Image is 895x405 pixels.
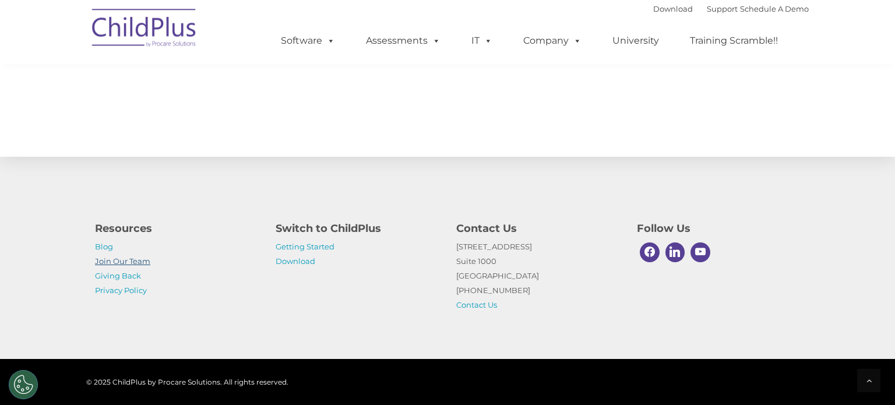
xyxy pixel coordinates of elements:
span: © 2025 ChildPlus by Procare Solutions. All rights reserved. [86,378,288,386]
span: Last name [162,77,198,86]
a: Facebook [637,240,663,265]
a: Company [512,29,593,52]
a: Download [276,256,315,266]
a: Contact Us [456,300,497,309]
a: IT [460,29,504,52]
button: Cookies Settings [9,370,38,399]
a: Linkedin [663,240,688,265]
p: [STREET_ADDRESS] Suite 1000 [GEOGRAPHIC_DATA] [PHONE_NUMBER] [456,240,619,312]
a: Training Scramble!! [678,29,790,52]
h4: Follow Us [637,220,800,237]
a: Schedule A Demo [740,4,809,13]
a: Assessments [354,29,452,52]
a: Support [707,4,738,13]
a: Blog [95,242,113,251]
a: Giving Back [95,271,141,280]
a: Getting Started [276,242,334,251]
a: University [601,29,671,52]
img: ChildPlus by Procare Solutions [86,1,203,59]
h4: Contact Us [456,220,619,237]
a: Privacy Policy [95,286,147,295]
a: Download [653,4,693,13]
span: Phone number [162,125,212,133]
a: Join Our Team [95,256,150,266]
font: | [653,4,809,13]
h4: Resources [95,220,258,237]
h4: Switch to ChildPlus [276,220,439,237]
a: Youtube [688,240,713,265]
a: Software [269,29,347,52]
